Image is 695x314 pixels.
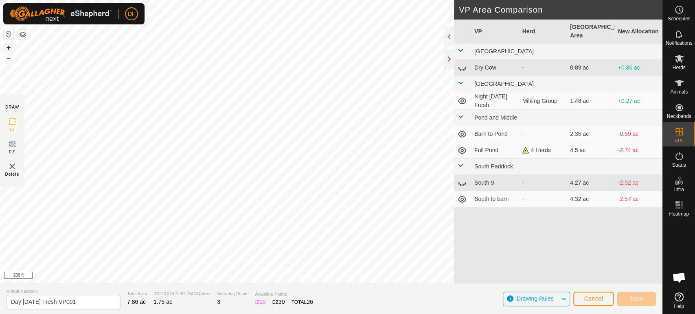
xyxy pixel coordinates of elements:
[670,89,688,94] span: Animals
[5,171,20,177] span: Delete
[614,126,662,142] td: -0.59 ac
[629,295,643,302] span: Save
[4,43,13,52] button: +
[255,291,313,298] span: Available Points
[522,97,563,105] div: Milking Group
[4,53,13,63] button: –
[674,304,684,309] span: Help
[667,16,690,21] span: Schedules
[614,60,662,76] td: +0.86 ac
[614,92,662,110] td: +0.27 ac
[7,161,17,171] img: VP
[672,163,686,168] span: Status
[471,20,519,44] th: VP
[459,5,662,15] h2: VP Area Comparison
[10,7,112,21] img: Gallagher Logo
[339,273,363,280] a: Contact Us
[127,290,147,297] span: Total Area
[617,292,656,306] button: Save
[474,81,534,87] span: [GEOGRAPHIC_DATA]
[299,273,329,280] a: Privacy Policy
[567,60,615,76] td: 0.89 ac
[522,179,563,187] div: -
[307,299,313,305] span: 26
[4,29,13,39] button: Reset Map
[522,146,563,155] div: 4 Herds
[127,299,146,305] span: 7.86 ac
[474,48,534,55] span: [GEOGRAPHIC_DATA]
[10,126,15,133] span: IZ
[255,298,265,306] div: IZ
[7,288,121,295] span: Virtual Paddock
[614,142,662,159] td: -2.74 ac
[217,299,220,305] span: 3
[567,92,615,110] td: 1.48 ac
[666,114,691,119] span: Neckbands
[567,20,615,44] th: [GEOGRAPHIC_DATA] Area
[522,195,563,203] div: -
[674,138,683,143] span: VPs
[567,175,615,191] td: 4.27 ac
[259,299,266,305] span: 10
[153,290,210,297] span: [GEOGRAPHIC_DATA] Area
[614,175,662,191] td: -2.52 ac
[522,63,563,72] div: -
[674,187,684,192] span: Infra
[522,130,563,138] div: -
[292,298,313,306] div: TOTAL
[471,126,519,142] td: Barn to Pond
[614,191,662,207] td: -2.57 ac
[18,30,28,39] button: Map Layers
[128,10,136,18] span: DF
[153,299,172,305] span: 1.75 ac
[474,163,513,170] span: South Paddock
[567,191,615,207] td: 4.32 ac
[519,20,567,44] th: Herd
[471,175,519,191] td: South 9
[567,142,615,159] td: 4.5 ac
[666,41,692,46] span: Notifications
[663,289,695,312] a: Help
[614,20,662,44] th: New Allocation
[272,298,285,306] div: EZ
[516,295,553,302] span: Drawing Rules
[672,65,685,70] span: Herds
[5,104,19,110] div: DRAW
[667,265,691,290] div: Open chat
[471,60,519,76] td: Dry Cow
[9,149,15,155] span: EZ
[573,292,614,306] button: Cancel
[567,126,615,142] td: 2.35 ac
[471,191,519,207] td: South to barn
[217,290,248,297] span: Watering Points
[669,212,689,216] span: Heatmap
[278,299,285,305] span: 30
[471,92,519,110] td: Night [DATE] Fresh
[471,142,519,159] td: Full Pond
[584,295,603,302] span: Cancel
[474,114,517,121] span: Pond and Middle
